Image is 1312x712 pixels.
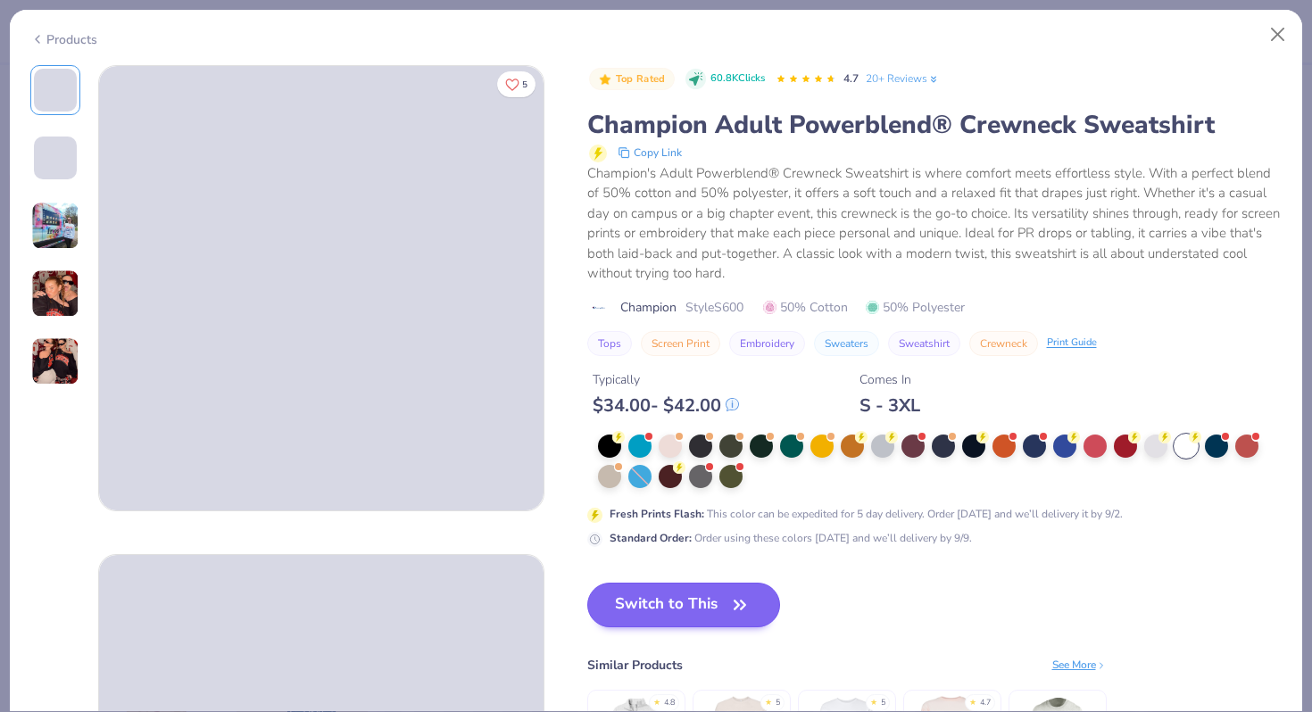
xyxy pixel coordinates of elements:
span: 4.7 [843,71,859,86]
div: Products [30,30,97,49]
div: Champion's Adult Powerblend® Crewneck Sweatshirt is where comfort meets effortless style. With a ... [587,163,1283,284]
strong: Standard Order : [610,531,692,545]
span: 60.8K Clicks [710,71,765,87]
button: Badge Button [589,68,675,91]
img: User generated content [31,269,79,318]
div: Print Guide [1047,335,1097,351]
span: Top Rated [616,74,666,84]
div: Similar Products [587,656,683,675]
button: Switch to This [587,583,781,627]
button: copy to clipboard [612,142,687,163]
div: 5 [776,697,780,709]
div: 4.7 Stars [776,65,836,94]
div: Champion Adult Powerblend® Crewneck Sweatshirt [587,108,1283,142]
span: Champion [620,298,677,317]
span: 5 [522,80,527,89]
div: S - 3XL [859,394,920,417]
button: Close [1261,18,1295,52]
div: Order using these colors [DATE] and we’ll delivery by 9/9. [610,530,972,546]
strong: Fresh Prints Flash : [610,507,704,521]
a: 20+ Reviews [866,70,940,87]
span: 50% Cotton [763,298,848,317]
img: brand logo [587,301,611,315]
div: Comes In [859,370,920,389]
div: 5 [881,697,885,709]
div: See More [1052,657,1107,673]
button: Tops [587,331,632,356]
img: User generated content [31,202,79,250]
div: 4.8 [664,697,675,709]
div: ★ [653,697,660,704]
button: Embroidery [729,331,805,356]
div: Typically [593,370,739,389]
div: This color can be expedited for 5 day delivery. Order [DATE] and we’ll delivery it by 9/2. [610,506,1123,522]
div: ★ [765,697,772,704]
div: ★ [969,697,976,704]
img: User generated content [31,337,79,385]
div: $ 34.00 - $ 42.00 [593,394,739,417]
span: 50% Polyester [866,298,965,317]
button: Sweatshirt [888,331,960,356]
div: ★ [870,697,877,704]
button: Crewneck [969,331,1038,356]
button: Sweaters [814,331,879,356]
button: Screen Print [641,331,720,356]
span: Style S600 [685,298,743,317]
div: 4.7 [980,697,991,709]
button: Like [497,71,536,97]
img: Top Rated sort [598,72,612,87]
